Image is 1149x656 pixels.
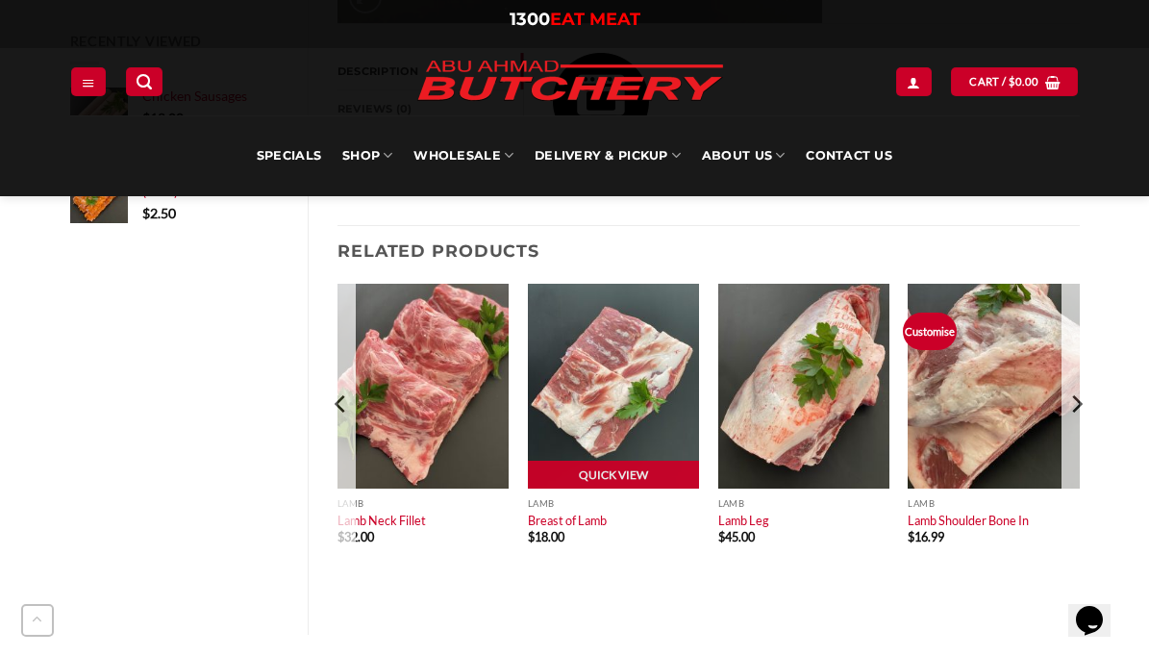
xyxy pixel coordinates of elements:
a: SHOP [342,115,392,196]
bdi: 18.00 [528,529,564,544]
img: Abu Ahmad Butchery [402,48,738,115]
span: $ [718,529,725,544]
bdi: 32.00 [337,529,374,544]
img: Lamb Shoulder Bone In [908,284,1079,490]
bdi: 16.99 [908,529,944,544]
a: Delivery & Pickup [535,115,681,196]
a: Breast of Lamb [528,513,607,528]
bdi: 45.00 [718,529,755,544]
button: Previous [327,282,356,604]
a: Specials [257,115,321,196]
a: Lamb Neck Fillet [337,513,426,528]
bdi: 2.50 [142,205,176,221]
a: Search [126,67,162,95]
p: Lamb [718,498,889,509]
img: Lamb Neck Fillet [337,284,509,490]
button: Go to top [21,604,54,637]
img: Lamb Leg [718,284,889,490]
a: Lamb Shoulder Bone In [908,513,1029,528]
img: breast-of-lamb [528,284,699,490]
iframe: chat widget [1068,579,1130,637]
a: 1300EAT MEAT [510,9,640,30]
a: Menu [71,67,106,95]
p: Lamb [337,498,509,509]
span: Cart / [969,73,1038,90]
span: EAT MEAT [550,9,640,30]
a: Login [896,67,931,95]
bdi: 0.00 [1009,75,1039,88]
span: Chicken Satay Skewers (each) [142,165,278,199]
a: About Us [702,115,785,196]
a: Contact Us [806,115,892,196]
span: $ [142,205,150,221]
span: $ [908,529,914,544]
button: Next [1062,282,1090,604]
p: Lamb [908,498,1079,509]
span: 1300 [510,9,550,30]
a: Quick View [528,461,699,490]
a: View cart [951,67,1078,95]
h3: Related products [337,226,1080,275]
span: $ [1009,73,1015,90]
span: $ [528,529,535,544]
a: Lamb Leg [718,513,768,528]
a: Wholesale [413,115,513,196]
p: Lamb [528,498,699,509]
